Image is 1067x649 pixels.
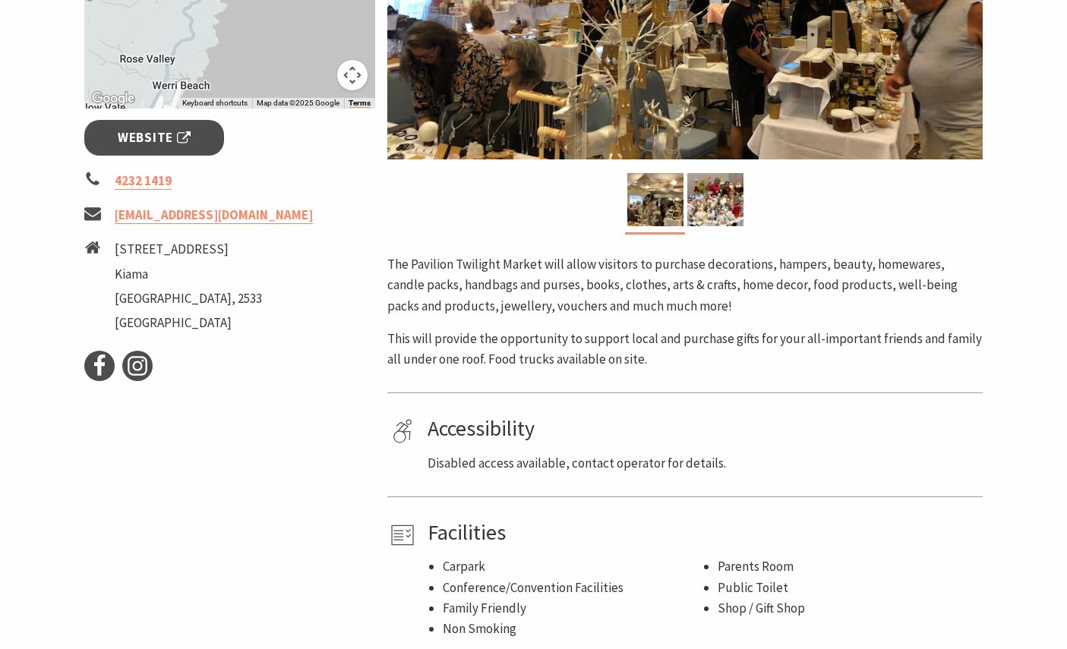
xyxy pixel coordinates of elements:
a: Click to see this area on Google Maps [88,89,138,109]
a: [EMAIL_ADDRESS][DOMAIN_NAME] [115,206,313,224]
li: Family Friendly [443,598,702,619]
p: This will provide the opportunity to support local and purchase gifts for your all-important frie... [387,329,983,370]
li: Conference/Convention Facilities [443,578,702,598]
button: Keyboard shortcuts [182,98,248,109]
h4: Accessibility [428,416,977,442]
li: Parents Room [718,556,977,577]
img: Xmas Stall [687,173,743,226]
h4: Facilities [428,520,977,546]
li: [STREET_ADDRESS] [115,239,262,260]
a: Terms (opens in new tab) [349,99,371,108]
p: The Pavilion Twilight Market will allow visitors to purchase decorations, hampers, beauty, homewa... [387,254,983,317]
img: Xmas Market [627,173,683,226]
li: Non Smoking [443,619,702,639]
span: Map data ©2025 Google [257,99,339,107]
p: Disabled access available, contact operator for details. [428,453,977,474]
li: Public Toilet [718,578,977,598]
a: Website [84,120,225,156]
img: Google [88,89,138,109]
li: Carpark [443,556,702,577]
a: 4232 1419 [115,172,172,190]
span: Website [118,128,191,148]
li: [GEOGRAPHIC_DATA] [115,313,262,333]
li: Shop / Gift Shop [718,598,977,619]
li: Kiama [115,264,262,285]
li: [GEOGRAPHIC_DATA], 2533 [115,288,262,309]
button: Map camera controls [337,60,368,90]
